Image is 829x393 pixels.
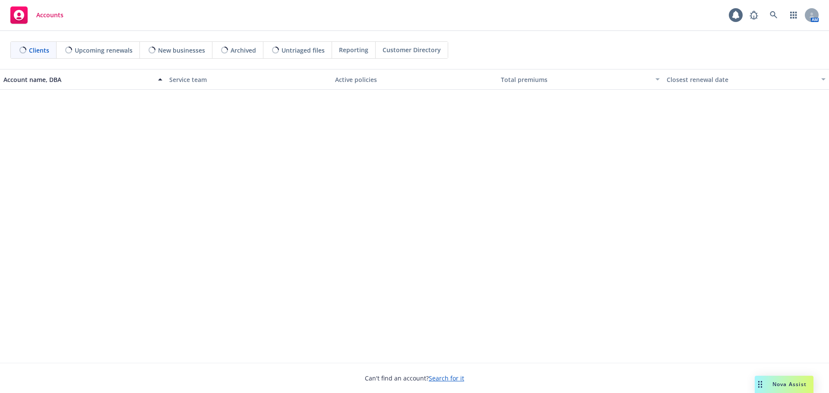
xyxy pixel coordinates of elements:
[755,376,766,393] div: Drag to move
[3,75,153,84] div: Account name, DBA
[663,69,829,90] button: Closest renewal date
[332,69,497,90] button: Active policies
[765,6,782,24] a: Search
[339,45,368,54] span: Reporting
[158,46,205,55] span: New businesses
[36,12,63,19] span: Accounts
[335,75,494,84] div: Active policies
[785,6,802,24] a: Switch app
[667,75,816,84] div: Closest renewal date
[755,376,813,393] button: Nova Assist
[166,69,332,90] button: Service team
[383,45,441,54] span: Customer Directory
[75,46,133,55] span: Upcoming renewals
[497,69,663,90] button: Total premiums
[169,75,328,84] div: Service team
[7,3,67,27] a: Accounts
[231,46,256,55] span: Archived
[772,380,807,388] span: Nova Assist
[501,75,650,84] div: Total premiums
[429,374,464,382] a: Search for it
[29,46,49,55] span: Clients
[365,374,464,383] span: Can't find an account?
[745,6,763,24] a: Report a Bug
[282,46,325,55] span: Untriaged files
